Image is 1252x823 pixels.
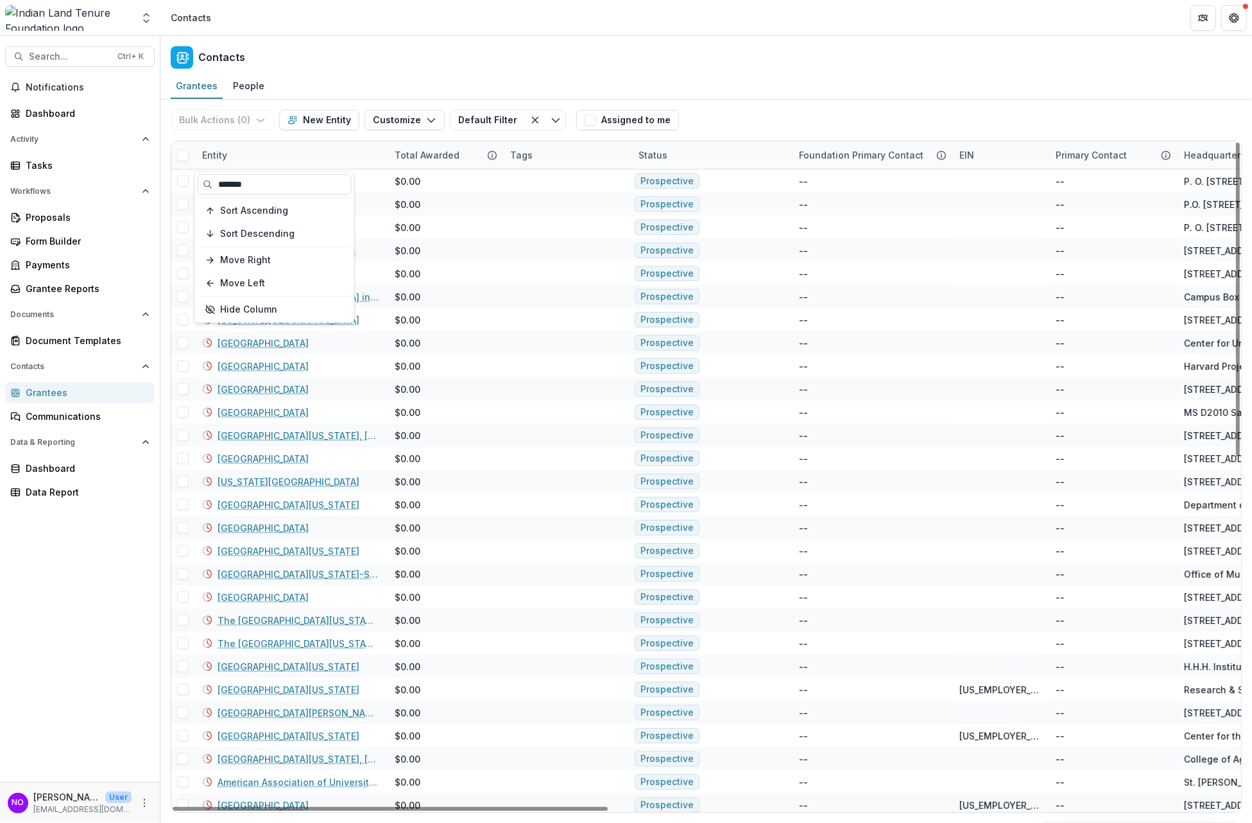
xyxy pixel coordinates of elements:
[1056,706,1065,720] div: --
[799,313,808,327] div: --
[640,569,694,580] span: Prospective
[1056,429,1065,442] div: --
[640,338,694,349] span: Prospective
[1056,683,1065,697] div: --
[395,452,420,465] div: $0.00
[640,291,694,302] span: Prospective
[799,591,808,604] div: --
[5,230,155,252] a: Form Builder
[218,383,309,396] a: [GEOGRAPHIC_DATA]
[198,299,352,320] button: Hide Column
[1056,244,1065,257] div: --
[171,76,223,95] div: Grantees
[5,254,155,275] a: Payments
[218,406,309,419] a: [GEOGRAPHIC_DATA]
[640,499,694,510] span: Prospective
[228,76,270,95] div: People
[640,523,694,533] span: Prospective
[5,103,155,124] a: Dashboard
[171,11,211,24] div: Contacts
[221,205,289,216] span: Sort Ascending
[799,383,808,396] div: --
[640,176,694,187] span: Prospective
[218,614,379,627] a: The [GEOGRAPHIC_DATA][US_STATE], [GEOGRAPHIC_DATA]
[26,282,144,295] div: Grantee Reports
[387,148,467,162] div: Total Awarded
[576,110,679,130] button: Assigned to me
[395,336,420,350] div: $0.00
[799,660,808,673] div: --
[395,660,420,673] div: $0.00
[640,754,694,765] span: Prospective
[1056,313,1065,327] div: --
[218,475,359,489] a: [US_STATE][GEOGRAPHIC_DATA]
[395,313,420,327] div: $0.00
[198,250,352,270] button: Move Right
[640,476,694,487] span: Prospective
[799,729,808,743] div: --
[1048,141,1176,169] div: Primary Contact
[5,46,155,67] button: Search...
[1056,799,1065,812] div: --
[26,159,144,172] div: Tasks
[137,5,155,31] button: Open entity switcher
[799,775,808,789] div: --
[502,141,631,169] div: Tags
[218,752,379,766] a: [GEOGRAPHIC_DATA][US_STATE], [GEOGRAPHIC_DATA]
[395,290,420,304] div: $0.00
[26,82,150,93] span: Notifications
[1056,729,1065,743] div: --
[640,592,694,603] span: Prospective
[221,229,295,239] span: Sort Descending
[395,706,420,720] div: $0.00
[1056,637,1065,650] div: --
[5,330,155,351] a: Document Templates
[1056,544,1065,558] div: --
[218,521,309,535] a: [GEOGRAPHIC_DATA]
[198,51,245,64] h2: Contacts
[640,731,694,741] span: Prospective
[5,207,155,228] a: Proposals
[1056,752,1065,766] div: --
[799,475,808,489] div: --
[791,148,931,162] div: Foundation Primary Contact
[799,544,808,558] div: --
[1056,498,1065,512] div: --
[640,707,694,718] span: Prospective
[5,129,155,150] button: Open Activity
[218,336,309,350] a: [GEOGRAPHIC_DATA]
[395,429,420,442] div: $0.00
[525,110,545,130] button: Clear filter
[1056,336,1065,350] div: --
[33,804,132,815] p: [EMAIL_ADDRESS][DOMAIN_NAME]
[218,683,359,697] a: [GEOGRAPHIC_DATA][US_STATE]
[26,485,144,499] div: Data Report
[10,310,137,319] span: Documents
[545,110,566,130] button: Toggle menu
[194,148,235,162] div: Entity
[640,777,694,788] span: Prospective
[799,406,808,419] div: --
[137,795,152,811] button: More
[10,187,137,196] span: Workflows
[395,175,420,188] div: $0.00
[5,356,155,377] button: Open Contacts
[395,360,420,373] div: $0.00
[5,432,155,453] button: Open Data & Reporting
[1056,591,1065,604] div: --
[26,410,144,423] div: Communications
[952,141,1048,169] div: EIN
[640,638,694,649] span: Prospective
[959,729,1040,743] div: [US_EMPLOYER_IDENTIFICATION_NUMBER]
[218,775,379,789] a: American Association of University Women
[395,383,420,396] div: $0.00
[799,221,808,234] div: --
[640,268,694,279] span: Prospective
[395,799,420,812] div: $0.00
[218,706,379,720] a: [GEOGRAPHIC_DATA][PERSON_NAME]
[198,273,352,293] button: Move Left
[1056,175,1065,188] div: --
[799,706,808,720] div: --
